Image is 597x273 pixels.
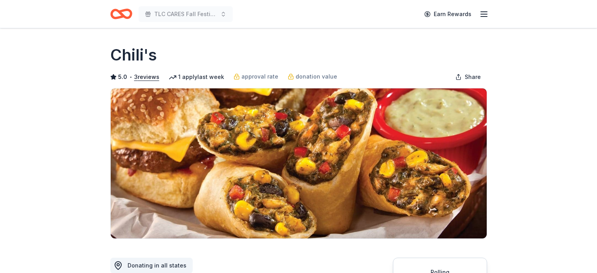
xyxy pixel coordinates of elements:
[234,72,278,81] a: approval rate
[139,6,233,22] button: TLC CARES Fall Festival and Staff Appreciation
[118,72,127,82] span: 5.0
[449,69,487,85] button: Share
[465,72,481,82] span: Share
[241,72,278,81] span: approval rate
[128,262,186,269] span: Donating in all states
[110,44,157,66] h1: Chili's
[111,88,487,238] img: Image for Chili's
[110,5,132,23] a: Home
[154,9,217,19] span: TLC CARES Fall Festival and Staff Appreciation
[129,74,132,80] span: •
[169,72,224,82] div: 1 apply last week
[134,72,159,82] button: 3reviews
[296,72,337,81] span: donation value
[420,7,476,21] a: Earn Rewards
[288,72,337,81] a: donation value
